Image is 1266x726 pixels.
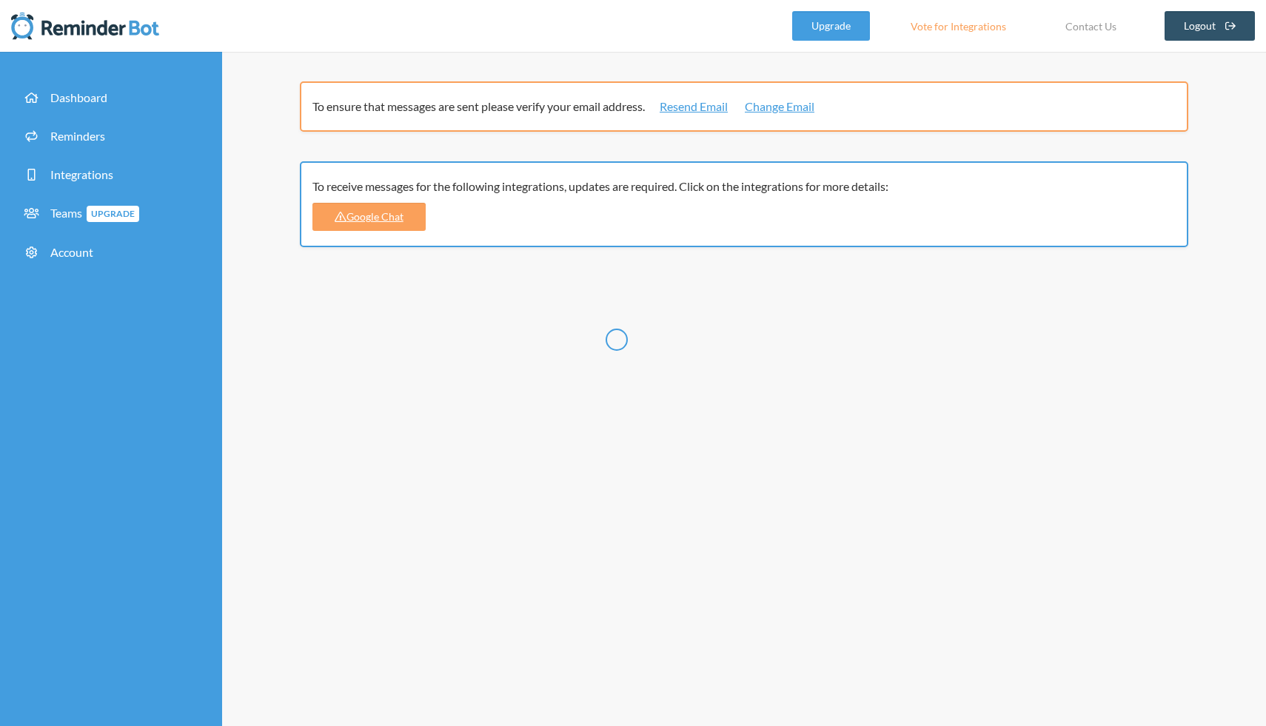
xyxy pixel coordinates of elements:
span: Dashboard [50,90,107,104]
a: Google Chat [312,203,426,231]
span: Teams [50,206,139,220]
a: Reminders [11,120,211,152]
a: Contact Us [1047,11,1135,41]
a: Dashboard [11,81,211,114]
span: Upgrade [87,206,139,222]
a: Vote for Integrations [892,11,1025,41]
a: Integrations [11,158,211,191]
div: To receive messages for the following integrations, updates are required. Click on the integratio... [312,178,1165,195]
a: TeamsUpgrade [11,197,211,230]
a: Logout [1165,11,1256,41]
span: Account [50,245,93,259]
span: Reminders [50,129,105,143]
a: Account [11,236,211,269]
a: Resend Email [660,98,728,115]
a: Upgrade [792,11,870,41]
img: Reminder Bot [11,11,159,41]
a: Change Email [745,98,814,115]
p: To ensure that messages are sent please verify your email address. [312,98,1165,115]
span: Integrations [50,167,113,181]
